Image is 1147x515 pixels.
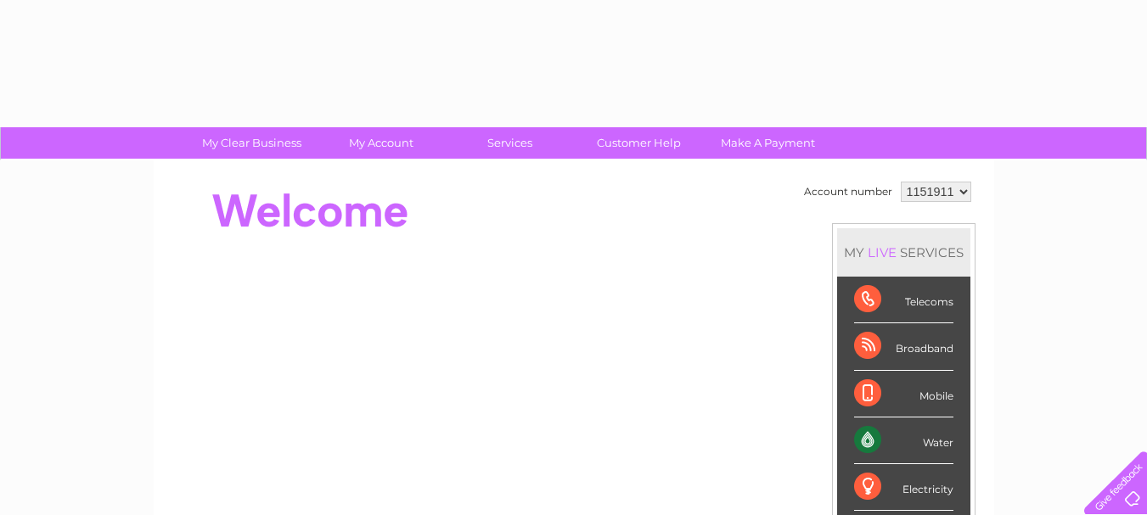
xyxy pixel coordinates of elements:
[837,228,970,277] div: MY SERVICES
[854,464,953,511] div: Electricity
[311,127,451,159] a: My Account
[864,244,900,260] div: LIVE
[698,127,838,159] a: Make A Payment
[182,127,322,159] a: My Clear Business
[854,371,953,417] div: Mobile
[854,277,953,323] div: Telecoms
[569,127,709,159] a: Customer Help
[440,127,580,159] a: Services
[800,177,897,206] td: Account number
[854,417,953,464] div: Water
[854,323,953,370] div: Broadband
